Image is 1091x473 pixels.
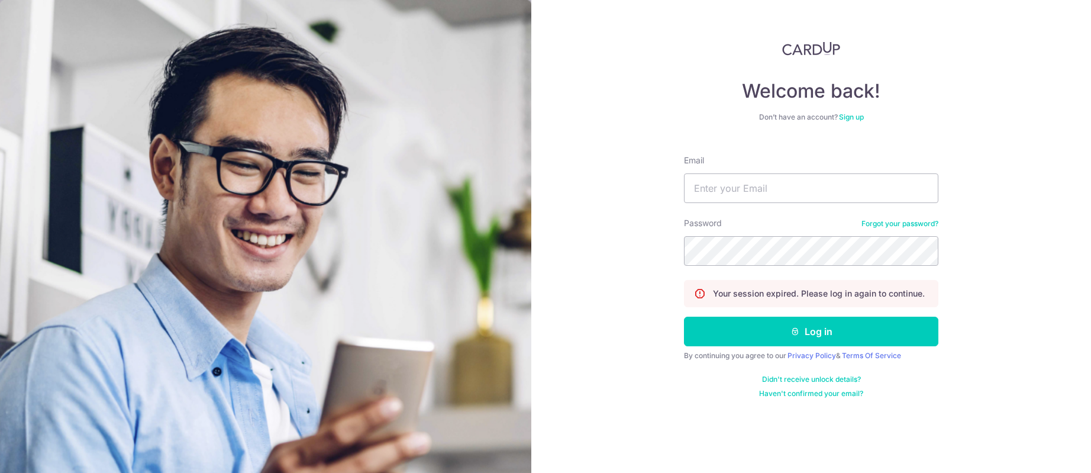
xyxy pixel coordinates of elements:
div: Don’t have an account? [684,112,938,122]
button: Log in [684,317,938,346]
h4: Welcome back! [684,79,938,103]
label: Email [684,155,704,166]
div: By continuing you agree to our & [684,351,938,361]
label: Password [684,217,722,229]
p: Your session expired. Please log in again to continue. [713,288,925,300]
a: Forgot your password? [861,219,938,229]
input: Enter your Email [684,173,938,203]
a: Haven't confirmed your email? [759,389,863,398]
a: Terms Of Service [842,351,901,360]
a: Didn't receive unlock details? [762,375,861,384]
img: CardUp Logo [782,41,840,56]
a: Sign up [839,112,864,121]
a: Privacy Policy [787,351,836,360]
